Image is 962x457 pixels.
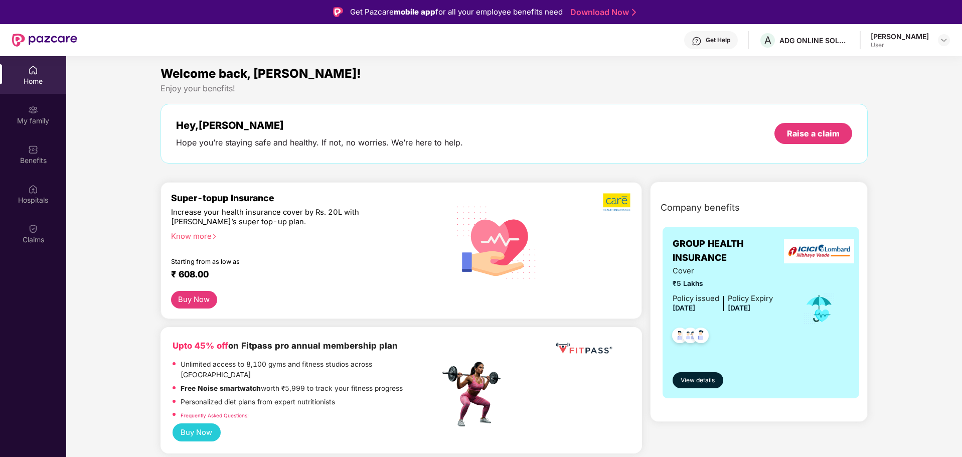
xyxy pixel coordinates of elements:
img: svg+xml;base64,PHN2ZyBpZD0iQmVuZWZpdHMiIHhtbG5zPSJodHRwOi8vd3d3LnczLm9yZy8yMDAwL3N2ZyIgd2lkdGg9Ij... [28,144,38,155]
div: ADG ONLINE SOLUTIONS PRIVATE LIMITED [779,36,850,45]
b: Upto 45% off [173,341,228,351]
b: on Fitpass pro annual membership plan [173,341,398,351]
img: b5dec4f62d2307b9de63beb79f102df3.png [603,193,631,212]
span: [DATE] [728,304,750,312]
img: svg+xml;base64,PHN2ZyB3aWR0aD0iMjAiIGhlaWdodD0iMjAiIHZpZXdCb3g9IjAgMCAyMCAyMCIgZmlsbD0ibm9uZSIgeG... [28,105,38,115]
div: Super-topup Insurance [171,193,440,203]
span: [DATE] [673,304,695,312]
img: Stroke [632,7,636,18]
div: Know more [171,232,434,239]
div: Policy issued [673,293,719,304]
span: Cover [673,265,773,277]
p: worth ₹5,999 to track your fitness progress [181,383,403,394]
span: Welcome back, [PERSON_NAME]! [161,66,361,81]
img: insurerLogo [784,239,854,263]
img: svg+xml;base64,PHN2ZyB4bWxucz0iaHR0cDovL3d3dy53My5vcmcvMjAwMC9zdmciIHdpZHRoPSI0OC45NDMiIGhlaWdodD... [689,325,713,349]
img: svg+xml;base64,PHN2ZyBpZD0iSG9zcGl0YWxzIiB4bWxucz0iaHR0cDovL3d3dy53My5vcmcvMjAwMC9zdmciIHdpZHRoPS... [28,184,38,194]
img: svg+xml;base64,PHN2ZyB4bWxucz0iaHR0cDovL3d3dy53My5vcmcvMjAwMC9zdmciIHdpZHRoPSI0OC45NDMiIGhlaWdodD... [668,325,692,349]
img: icon [803,292,836,325]
div: [PERSON_NAME] [871,32,929,41]
div: Hope you’re staying safe and healthy. If not, no worries. We’re here to help. [176,137,463,148]
div: Increase your health insurance cover by Rs. 20L with [PERSON_NAME]’s super top-up plan. [171,208,396,227]
div: Enjoy your benefits! [161,83,868,94]
img: fpp.png [439,359,510,429]
div: User [871,41,929,49]
img: Logo [333,7,343,17]
img: svg+xml;base64,PHN2ZyBpZD0iRHJvcGRvd24tMzJ4MzIiIHhtbG5zPSJodHRwOi8vd3d3LnczLm9yZy8yMDAwL3N2ZyIgd2... [940,36,948,44]
p: Personalized diet plans from expert nutritionists [181,397,335,408]
button: View details [673,372,723,388]
div: Starting from as low as [171,258,397,265]
img: svg+xml;base64,PHN2ZyB4bWxucz0iaHR0cDovL3d3dy53My5vcmcvMjAwMC9zdmciIHhtbG5zOnhsaW5rPSJodHRwOi8vd3... [449,193,545,290]
button: Buy Now [173,423,221,442]
img: New Pazcare Logo [12,34,77,47]
img: fppp.png [554,339,614,358]
span: GROUP HEALTH INSURANCE [673,237,789,265]
a: Download Now [570,7,633,18]
img: svg+xml;base64,PHN2ZyBpZD0iSG9tZSIgeG1sbnM9Imh0dHA6Ly93d3cudzMub3JnLzIwMDAvc3ZnIiB3aWR0aD0iMjAiIG... [28,65,38,75]
img: svg+xml;base64,PHN2ZyBpZD0iQ2xhaW0iIHhtbG5zPSJodHRwOi8vd3d3LnczLm9yZy8yMDAwL3N2ZyIgd2lkdGg9IjIwIi... [28,224,38,234]
div: Hey, [PERSON_NAME] [176,119,463,131]
span: View details [681,376,715,385]
img: svg+xml;base64,PHN2ZyB4bWxucz0iaHR0cDovL3d3dy53My5vcmcvMjAwMC9zdmciIHdpZHRoPSI0OC45MTUiIGhlaWdodD... [678,325,703,349]
p: Unlimited access to 8,100 gyms and fitness studios across [GEOGRAPHIC_DATA] [181,359,439,381]
span: ₹5 Lakhs [673,278,773,289]
img: svg+xml;base64,PHN2ZyBpZD0iSGVscC0zMngzMiIgeG1sbnM9Imh0dHA6Ly93d3cudzMub3JnLzIwMDAvc3ZnIiB3aWR0aD... [692,36,702,46]
span: Company benefits [661,201,740,215]
span: right [212,234,217,239]
strong: Free Noise smartwatch [181,384,261,392]
div: Get Help [706,36,730,44]
button: Buy Now [171,291,217,309]
span: A [764,34,771,46]
div: Raise a claim [787,128,840,139]
div: Policy Expiry [728,293,773,304]
div: Get Pazcare for all your employee benefits need [350,6,563,18]
a: Frequently Asked Questions! [181,412,249,418]
div: ₹ 608.00 [171,269,430,281]
strong: mobile app [394,7,435,17]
